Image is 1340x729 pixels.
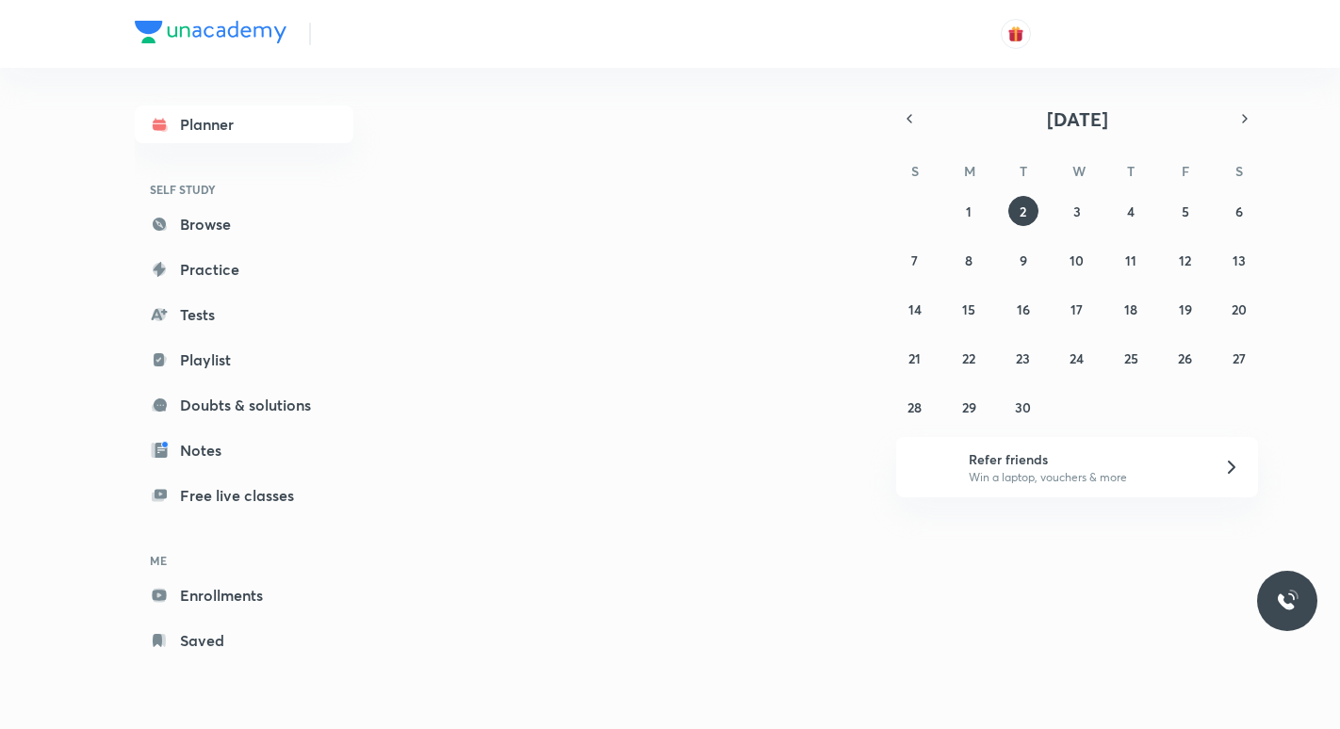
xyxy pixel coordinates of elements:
abbr: Tuesday [1020,162,1027,180]
button: September 2, 2025 [1008,196,1038,226]
h6: SELF STUDY [135,173,353,205]
abbr: September 29, 2025 [962,398,976,416]
abbr: September 6, 2025 [1235,202,1243,220]
button: September 18, 2025 [1116,294,1146,324]
button: September 1, 2025 [954,196,984,226]
button: September 10, 2025 [1062,245,1092,275]
button: September 19, 2025 [1170,294,1201,324]
h6: Refer friends [969,449,1201,469]
abbr: September 19, 2025 [1179,300,1192,318]
abbr: September 12, 2025 [1179,251,1191,269]
abbr: September 27, 2025 [1233,349,1246,367]
button: September 28, 2025 [900,392,930,422]
abbr: Friday [1182,162,1189,180]
abbr: September 10, 2025 [1070,251,1084,269]
button: September 24, 2025 [1062,343,1092,373]
a: Enrollments [135,576,353,614]
abbr: Saturday [1235,162,1243,180]
button: avatar [1001,19,1031,49]
img: Company Logo [135,21,286,43]
abbr: September 8, 2025 [965,251,972,269]
button: September 4, 2025 [1116,196,1146,226]
abbr: Thursday [1127,162,1135,180]
abbr: September 3, 2025 [1073,202,1081,220]
abbr: September 26, 2025 [1178,349,1192,367]
button: September 12, 2025 [1170,245,1201,275]
img: avatar [1007,25,1024,42]
img: ttu [1276,590,1299,612]
a: Notes [135,431,353,469]
abbr: September 5, 2025 [1182,202,1189,220]
a: Planner [135,105,353,143]
button: September 3, 2025 [1062,196,1092,226]
abbr: September 11, 2025 [1125,251,1136,269]
a: Doubts & solutions [135,386,353,424]
button: September 23, 2025 [1008,343,1038,373]
button: September 13, 2025 [1224,245,1254,275]
button: September 14, 2025 [900,294,930,324]
button: September 11, 2025 [1116,245,1146,275]
a: Practice [135,251,353,288]
a: Browse [135,205,353,243]
abbr: September 15, 2025 [962,300,975,318]
abbr: Wednesday [1072,162,1086,180]
button: September 5, 2025 [1170,196,1201,226]
abbr: September 4, 2025 [1127,202,1135,220]
abbr: September 1, 2025 [966,202,972,220]
button: September 17, 2025 [1062,294,1092,324]
button: September 15, 2025 [954,294,984,324]
abbr: September 9, 2025 [1020,251,1027,269]
button: September 27, 2025 [1224,343,1254,373]
h6: ME [135,544,353,576]
abbr: September 24, 2025 [1070,349,1084,367]
button: September 26, 2025 [1170,343,1201,373]
button: September 9, 2025 [1008,245,1038,275]
abbr: Monday [964,162,975,180]
button: September 8, 2025 [954,245,984,275]
abbr: September 2, 2025 [1020,202,1026,220]
abbr: September 22, 2025 [962,349,975,367]
button: September 30, 2025 [1008,392,1038,422]
abbr: September 13, 2025 [1233,251,1246,269]
abbr: September 21, 2025 [908,349,921,367]
button: September 7, 2025 [900,245,930,275]
button: September 20, 2025 [1224,294,1254,324]
abbr: Sunday [911,162,919,180]
img: referral [911,448,949,486]
a: Free live classes [135,477,353,514]
a: Saved [135,622,353,659]
a: Company Logo [135,21,286,48]
button: September 25, 2025 [1116,343,1146,373]
abbr: September 30, 2025 [1015,398,1031,416]
abbr: September 28, 2025 [907,398,922,416]
p: Win a laptop, vouchers & more [969,469,1201,486]
a: Tests [135,296,353,333]
button: September 6, 2025 [1224,196,1254,226]
abbr: September 7, 2025 [911,251,918,269]
a: Playlist [135,341,353,379]
button: September 22, 2025 [954,343,984,373]
button: September 29, 2025 [954,392,984,422]
abbr: September 18, 2025 [1124,300,1137,318]
button: September 16, 2025 [1008,294,1038,324]
abbr: September 14, 2025 [908,300,922,318]
abbr: September 20, 2025 [1232,300,1247,318]
abbr: September 17, 2025 [1070,300,1083,318]
abbr: September 16, 2025 [1017,300,1030,318]
abbr: September 25, 2025 [1124,349,1138,367]
button: September 21, 2025 [900,343,930,373]
span: [DATE] [1047,106,1108,132]
abbr: September 23, 2025 [1016,349,1030,367]
button: [DATE] [923,105,1232,132]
